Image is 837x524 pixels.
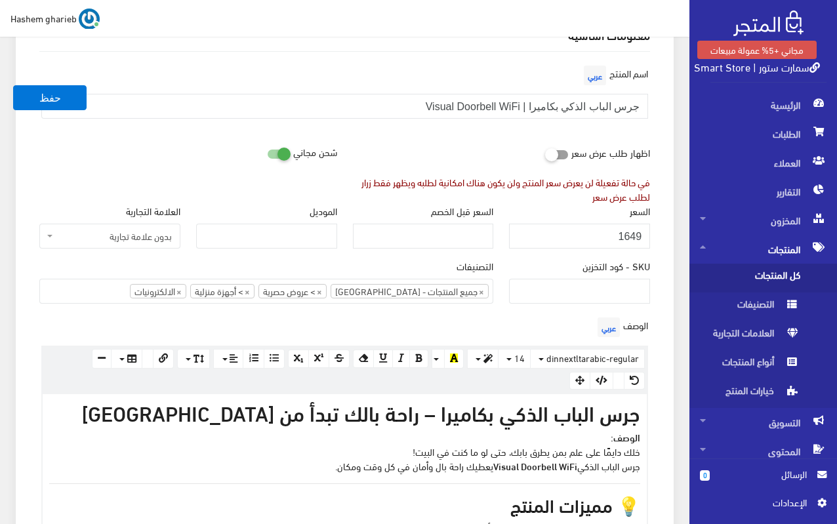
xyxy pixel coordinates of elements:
[689,148,837,177] a: العملاء
[700,91,827,119] span: الرئيسية
[720,467,807,481] span: الرسائل
[689,235,837,264] a: المنتجات
[700,264,800,292] span: كل المنتجات
[689,379,837,408] a: خيارات المنتج
[700,470,710,481] span: 0
[700,177,827,206] span: التقارير
[700,235,827,264] span: المنتجات
[16,434,66,484] iframe: Drift Widget Chat Controller
[700,350,800,379] span: أنواع المنتجات
[700,437,827,466] span: المحتوى
[39,224,180,249] span: بدون علامة تجارية
[700,495,827,516] a: اﻹعدادات
[689,206,837,235] a: المخزون
[689,119,837,148] a: الطلبات
[700,148,827,177] span: العملاء
[733,10,804,36] img: .
[498,349,531,369] button: 14
[479,285,484,298] span: ×
[530,349,645,369] button: dinnextltarabic-regular
[245,285,250,298] span: ×
[689,91,837,119] a: الرئيسية
[431,204,493,218] label: السعر قبل الخصم
[700,321,800,350] span: العلامات التجارية
[13,85,87,110] button: حفظ
[700,467,827,495] a: 0 الرسائل
[700,408,827,437] span: التسويق
[700,119,827,148] span: الطلبات
[584,66,606,85] span: عربي
[689,321,837,350] a: العلامات التجارية
[331,284,489,298] li: جميع المنتجات - مصر
[700,206,827,235] span: المخزون
[310,204,337,218] label: الموديل
[581,62,648,89] label: اسم المنتج
[353,175,651,204] div: في حالة تفعيلة لن يعرض سعر المنتج ولن يكون هناك امكانية لطلبه ويظهر فقط زرار لطلب عرض سعر
[630,204,650,218] label: السعر
[79,9,100,30] img: ...
[493,458,577,473] strong: Visual Doorbell WiFi
[700,292,800,321] span: التصنيفات
[697,41,817,59] a: مجاني +5% عمولة مبيعات
[10,10,77,26] span: Hashem gharieb
[598,317,620,337] span: عربي
[56,230,172,243] span: بدون علامة تجارية
[571,140,650,165] label: اظهار طلب عرض سعر
[510,491,640,518] strong: 💡 مميزات المنتج
[176,285,182,298] span: ×
[594,314,648,340] label: الوصف
[611,430,640,444] strong: الوصف:
[293,140,337,165] label: شحن مجاني
[457,259,493,273] label: التصنيفات
[10,8,100,29] a: ... Hashem gharieb
[700,379,800,408] span: خيارات المنتج
[130,284,186,298] li: الالكترونيات
[689,264,837,292] a: كل المنتجات
[49,430,640,473] p: خلك دايمًا على علم بمن يطرق بابك، حتى لو ما كنت في البيت! جرس الباب الذكي يعطيك راحة بال وأمان في...
[689,437,837,466] a: المحتوى
[82,396,640,428] strong: جرس الباب الذكي بكاميرا – راحة بالك تبدأ من [GEOGRAPHIC_DATA]
[582,259,650,273] label: SKU - كود التخزين
[546,350,639,366] span: dinnextltarabic-regular
[317,285,322,298] span: ×
[190,284,255,298] li: > أجهزة منزلية
[689,292,837,321] a: التصنيفات
[514,350,525,366] span: 14
[710,495,806,510] span: اﻹعدادات
[126,204,180,218] label: العلامة التجارية
[689,177,837,206] a: التقارير
[694,57,820,76] a: سمارت ستور | Smart Store
[689,350,837,379] a: أنواع المنتجات
[258,284,327,298] li: > عروض حصرية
